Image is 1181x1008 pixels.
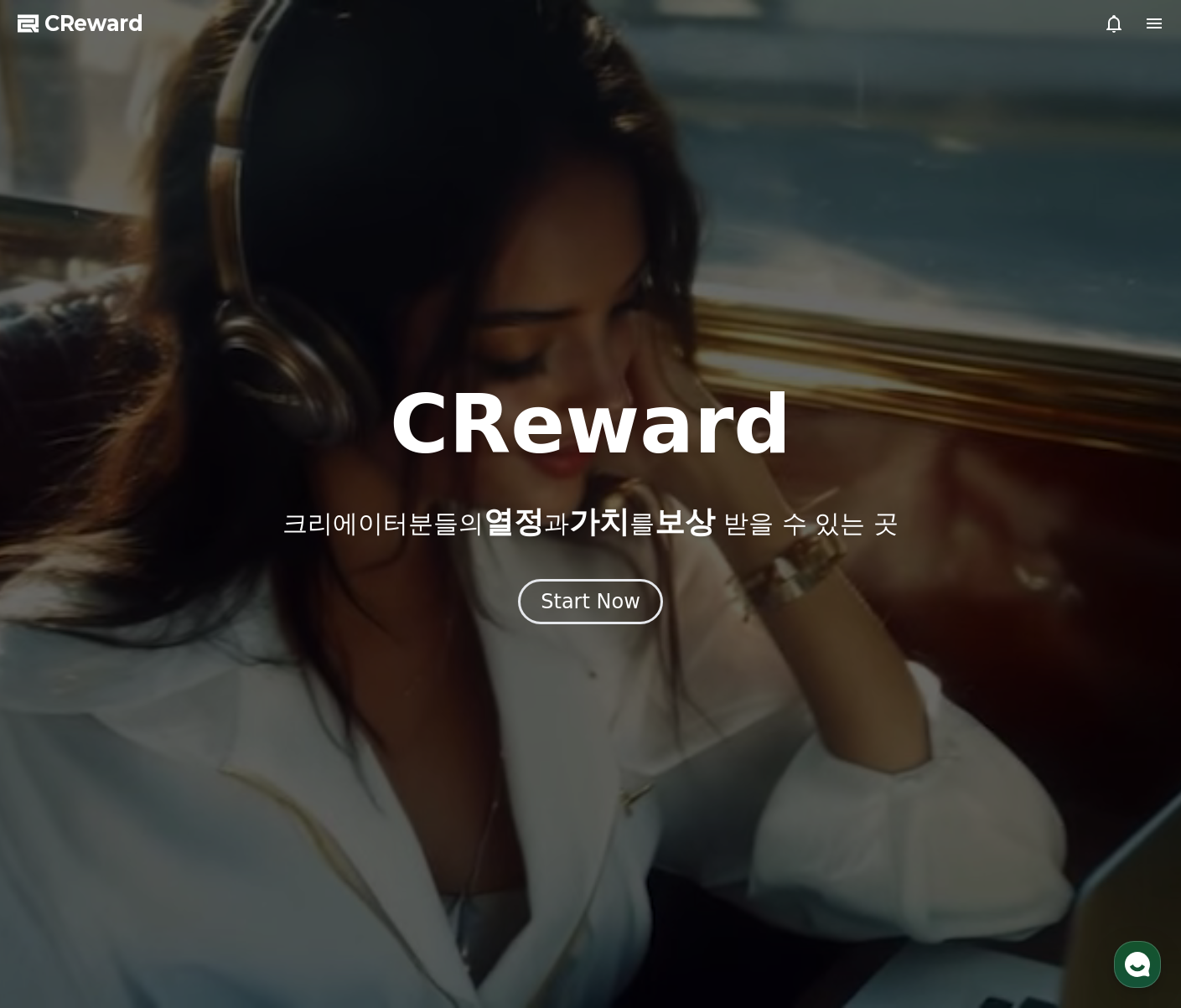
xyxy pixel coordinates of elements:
span: 홈 [53,556,63,570]
a: Start Now [518,596,663,612]
a: 대화 [111,531,216,573]
p: 크리에이터분들의 과 를 받을 수 있는 곳 [282,505,898,539]
span: 보상 [655,504,715,539]
span: 가치 [569,504,629,539]
span: 열정 [484,504,544,539]
span: 설정 [259,556,279,570]
a: 설정 [216,531,322,573]
span: 대화 [153,557,174,571]
button: Start Now [518,579,663,624]
a: 홈 [5,531,111,573]
a: CReward [18,10,143,37]
span: CReward [44,10,143,37]
h1: CReward [390,385,791,465]
div: Start Now [541,588,640,615]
